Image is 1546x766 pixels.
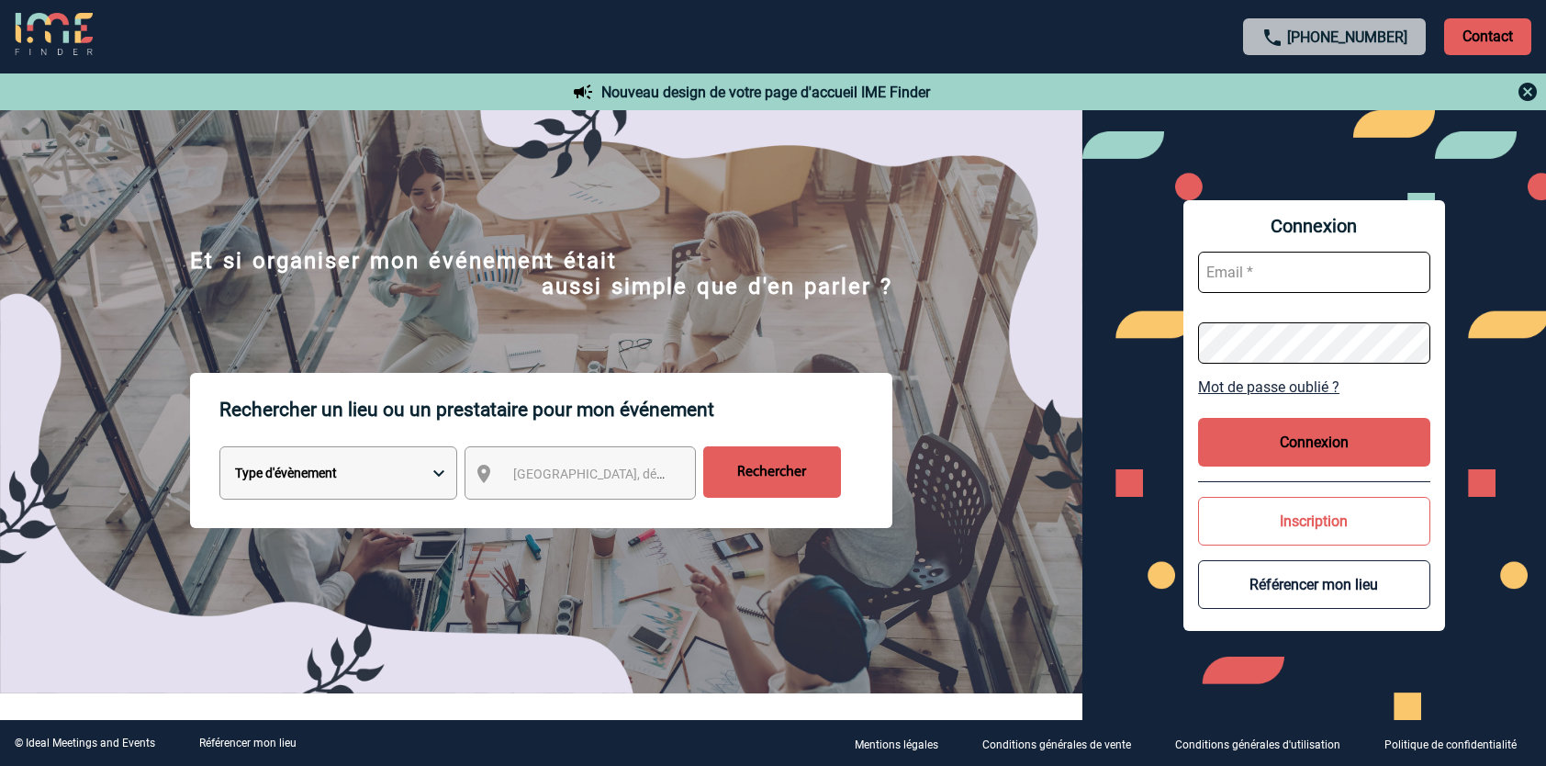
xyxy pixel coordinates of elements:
p: Rechercher un lieu ou un prestataire pour mon événement [219,373,892,446]
p: Politique de confidentialité [1384,738,1517,751]
p: Mentions légales [855,738,938,751]
a: Mot de passe oublié ? [1198,378,1430,396]
img: call-24-px.png [1261,27,1283,49]
a: Référencer mon lieu [199,737,297,749]
input: Email * [1198,252,1430,293]
a: [PHONE_NUMBER] [1287,28,1407,46]
span: Connexion [1198,215,1430,237]
p: Conditions générales d'utilisation [1175,738,1340,751]
a: Conditions générales de vente [968,735,1160,752]
a: Mentions légales [840,735,968,752]
a: Politique de confidentialité [1370,735,1546,752]
button: Inscription [1198,497,1430,546]
p: Contact [1444,18,1531,55]
button: Référencer mon lieu [1198,560,1430,609]
div: © Ideal Meetings and Events [15,737,155,749]
span: [GEOGRAPHIC_DATA], département, région... [513,467,768,481]
p: Conditions générales de vente [982,738,1131,751]
input: Rechercher [703,446,841,498]
a: Conditions générales d'utilisation [1160,735,1370,752]
button: Connexion [1198,418,1430,467]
